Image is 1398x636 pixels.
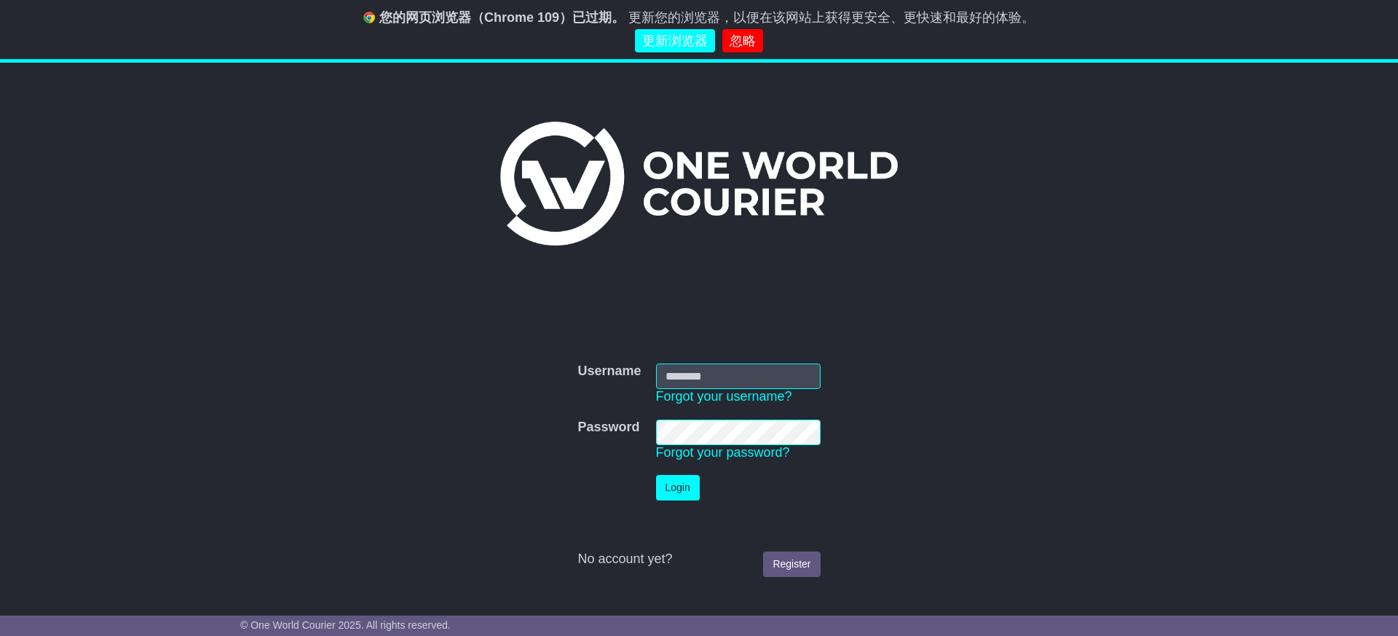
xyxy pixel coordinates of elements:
a: 更新浏览器 [635,29,715,53]
div: No account yet? [577,551,820,568]
span: 更新您的浏览器，以便在该网站上获得更安全、更快速和最好的体验。 [628,10,1035,25]
a: 忽略 [722,29,763,53]
a: Forgot your password? [656,445,790,460]
label: Password [577,420,639,436]
b: 您的网页浏览器（Chrome 109）已过期。 [379,10,625,25]
button: Login [656,475,700,500]
label: Username [577,364,641,380]
img: One World [500,122,898,246]
a: Forgot your username? [656,389,792,404]
span: © One World Courier 2025. All rights reserved. [240,619,451,631]
a: Register [763,551,820,577]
